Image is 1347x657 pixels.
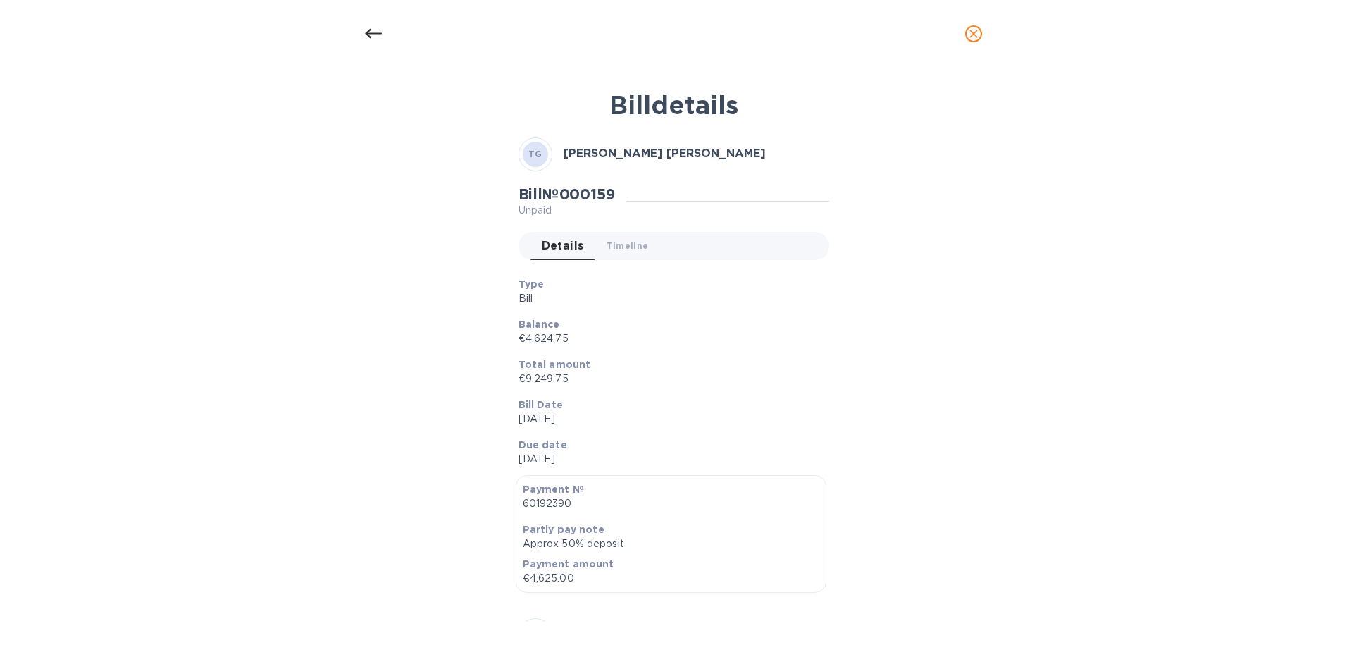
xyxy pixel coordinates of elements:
[523,496,819,511] p: 60192390
[519,412,818,426] p: [DATE]
[519,372,818,386] p: €9,249.75
[519,319,560,330] b: Balance
[519,331,818,346] p: €4,624.75
[519,185,615,203] h2: Bill № 000159
[519,439,567,450] b: Due date
[523,558,614,570] b: Payment amount
[519,291,818,306] p: Bill
[523,571,819,586] p: €4,625.00
[564,147,766,160] b: [PERSON_NAME] [PERSON_NAME]
[542,236,584,256] span: Details
[523,536,819,551] p: Approx 50% deposit
[519,278,545,290] b: Type
[519,359,591,370] b: Total amount
[609,90,738,121] b: Bill details
[519,452,818,467] p: [DATE]
[528,149,542,159] b: TG
[564,618,722,636] a: Payment № 60192390
[519,203,615,218] p: Unpaid
[523,484,584,495] b: Payment №
[523,524,604,535] b: Partly pay note
[957,17,991,51] button: close
[519,399,563,410] b: Bill Date
[607,238,649,253] span: Timeline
